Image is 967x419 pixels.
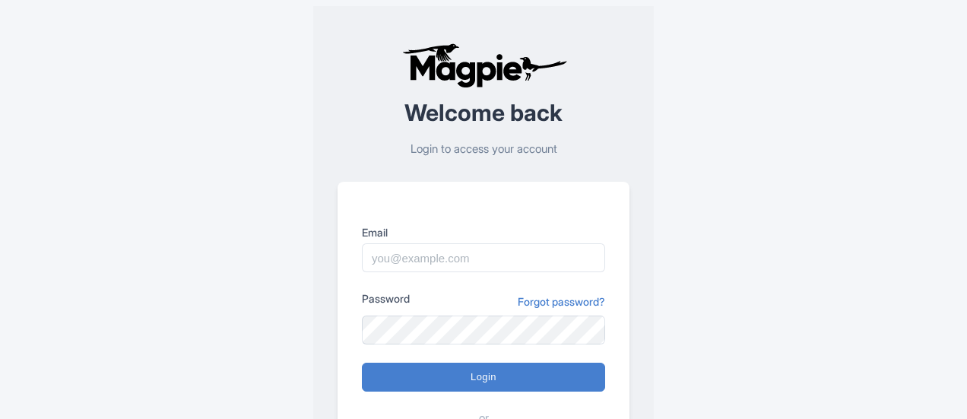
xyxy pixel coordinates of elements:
[398,43,569,88] img: logo-ab69f6fb50320c5b225c76a69d11143b.png
[362,243,605,272] input: you@example.com
[518,294,605,309] a: Forgot password?
[338,141,629,158] p: Login to access your account
[362,224,605,240] label: Email
[338,100,629,125] h2: Welcome back
[362,363,605,392] input: Login
[362,290,410,306] label: Password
